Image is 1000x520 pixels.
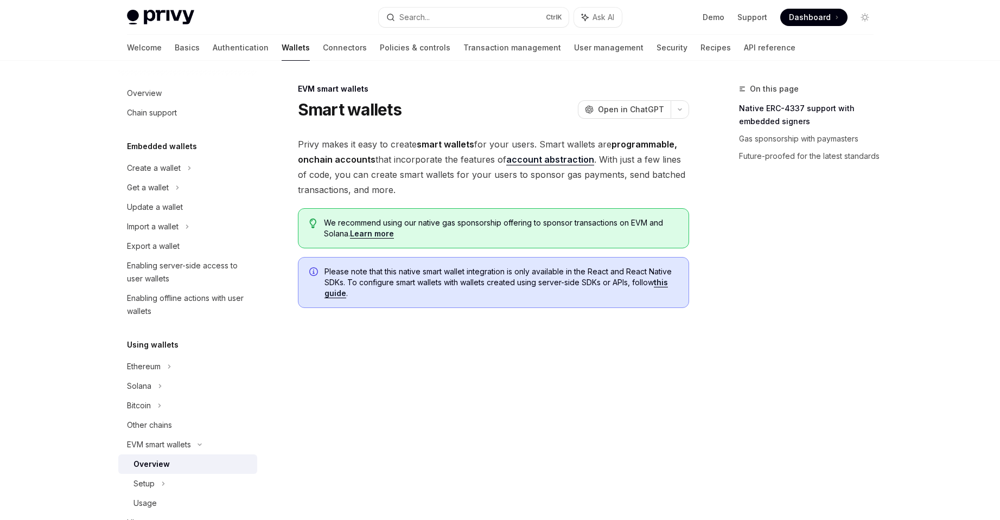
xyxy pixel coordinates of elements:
img: light logo [127,10,194,25]
div: Export a wallet [127,240,180,253]
span: Open in ChatGPT [598,104,664,115]
a: Authentication [213,35,269,61]
a: Other chains [118,415,257,435]
a: Overview [118,84,257,103]
a: Security [657,35,687,61]
button: Ask AI [574,8,622,27]
h5: Using wallets [127,338,179,351]
a: Export a wallet [118,236,257,256]
a: API reference [744,35,795,61]
button: Toggle dark mode [856,9,874,26]
a: Chain support [118,103,257,123]
h5: Embedded wallets [127,140,197,153]
div: Update a wallet [127,201,183,214]
div: Bitcoin [127,399,151,412]
svg: Info [309,267,320,278]
span: Dashboard [789,12,831,23]
svg: Tip [309,219,317,228]
div: Ethereum [127,360,161,373]
div: Create a wallet [127,162,181,175]
a: Gas sponsorship with paymasters [739,130,882,147]
strong: smart wallets [417,139,474,150]
span: Privy makes it easy to create for your users. Smart wallets are that incorporate the features of ... [298,137,689,197]
div: Get a wallet [127,181,169,194]
button: Open in ChatGPT [578,100,671,119]
a: Transaction management [463,35,561,61]
div: Enabling offline actions with user wallets [127,292,251,318]
a: Overview [118,454,257,474]
a: Enabling offline actions with user wallets [118,288,257,321]
div: EVM smart wallets [298,84,689,94]
a: Native ERC-4337 support with embedded signers [739,100,882,130]
div: Solana [127,380,151,393]
div: Overview [133,458,170,471]
div: Overview [127,87,162,100]
a: Support [737,12,767,23]
a: Usage [118,493,257,513]
span: On this page [750,82,799,95]
div: Enabling server-side access to user wallets [127,259,251,285]
a: Connectors [323,35,367,61]
a: Dashboard [780,9,848,26]
a: Enabling server-side access to user wallets [118,256,257,288]
a: Basics [175,35,200,61]
a: Future-proofed for the latest standards [739,147,882,165]
span: Ask AI [593,12,614,23]
a: Policies & controls [380,35,450,61]
div: Other chains [127,419,172,432]
div: Setup [133,477,155,490]
span: Please note that this native smart wallet integration is only available in the React and React Na... [324,266,678,299]
div: EVM smart wallets [127,438,191,451]
a: Recipes [700,35,731,61]
span: We recommend using our native gas sponsorship offering to sponsor transactions on EVM and Solana. [324,217,677,239]
a: account abstraction [506,154,594,165]
a: Wallets [282,35,310,61]
button: Search...CtrlK [379,8,569,27]
div: Search... [399,11,430,24]
a: User management [574,35,644,61]
a: Learn more [350,229,394,239]
span: Ctrl K [546,13,562,22]
a: Welcome [127,35,162,61]
div: Import a wallet [127,220,179,233]
div: Chain support [127,106,177,119]
a: Update a wallet [118,197,257,217]
a: Demo [703,12,724,23]
h1: Smart wallets [298,100,402,119]
div: Usage [133,497,157,510]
